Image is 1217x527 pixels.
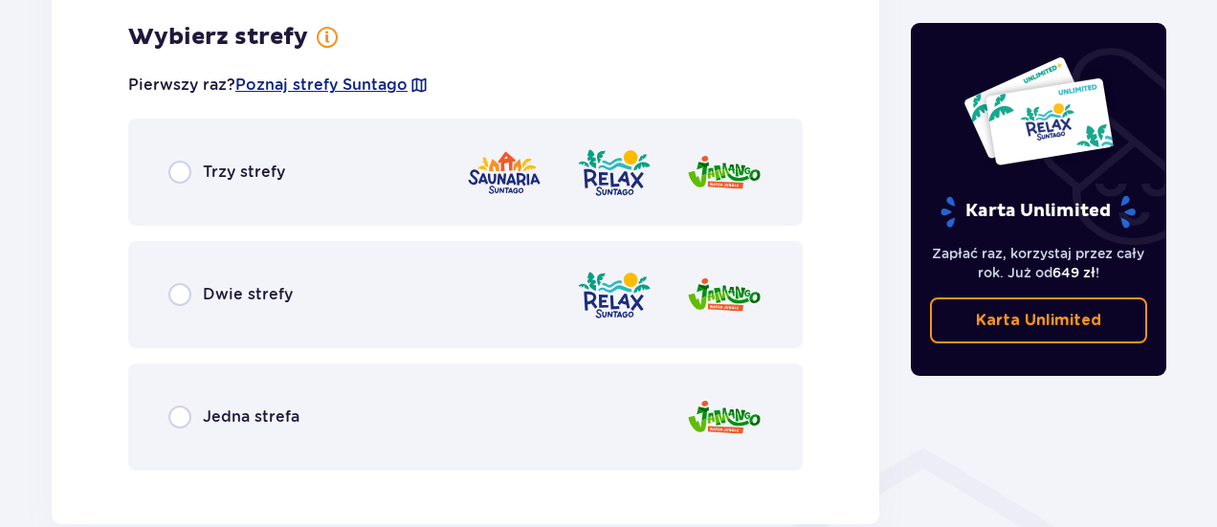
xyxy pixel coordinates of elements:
img: Relax [576,145,653,200]
img: Jamango [686,268,763,322]
p: Karta Unlimited [939,195,1138,229]
img: Jamango [686,145,763,200]
img: Jamango [686,390,763,445]
span: Trzy strefy [203,162,285,183]
span: 649 zł [1052,265,1095,280]
h3: Wybierz strefy [128,23,308,52]
p: Karta Unlimited [976,310,1101,331]
a: Karta Unlimited [930,297,1148,343]
span: Jedna strefa [203,406,299,428]
p: Zapłać raz, korzystaj przez cały rok. Już od ! [930,244,1148,282]
img: Saunaria [466,145,542,200]
img: Relax [576,268,653,322]
img: Dwie karty całoroczne do Suntago z napisem 'UNLIMITED RELAX', na białym tle z tropikalnymi liśćmi... [963,55,1115,166]
a: Poznaj strefy Suntago [235,75,408,96]
p: Pierwszy raz? [128,75,429,96]
span: Dwie strefy [203,284,293,305]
